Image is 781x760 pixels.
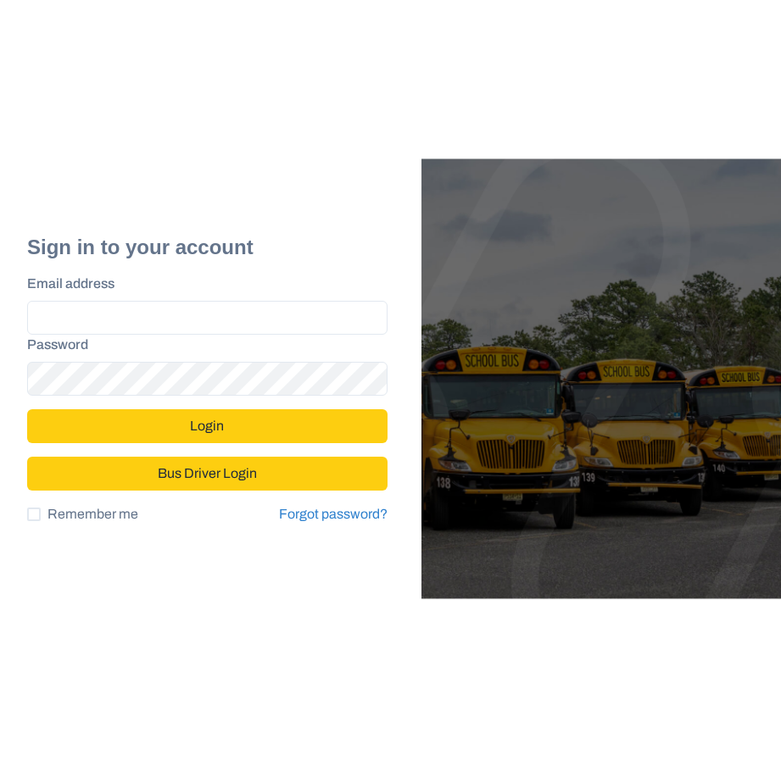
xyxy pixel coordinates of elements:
[27,274,377,294] label: Email address
[27,236,388,260] h2: Sign in to your account
[27,409,388,443] button: Login
[27,457,388,491] button: Bus Driver Login
[27,458,388,473] a: Bus Driver Login
[279,507,388,521] a: Forgot password?
[27,335,377,355] label: Password
[47,504,138,524] span: Remember me
[279,504,388,524] a: Forgot password?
